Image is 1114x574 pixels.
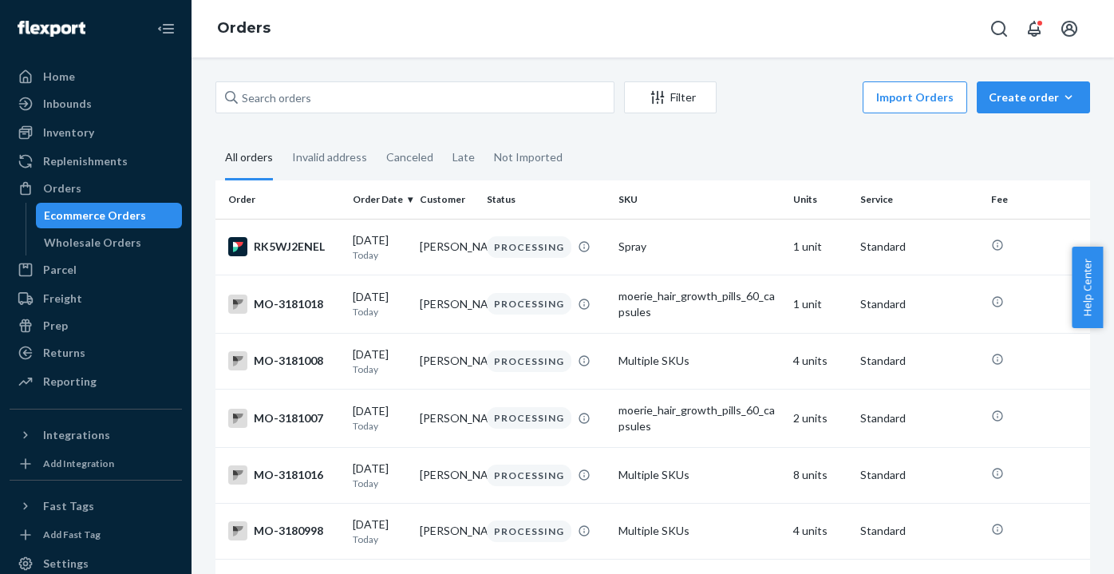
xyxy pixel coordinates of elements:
div: Spray [618,239,780,255]
td: 1 unit [787,219,854,275]
a: Add Integration [10,454,182,473]
div: Prep [43,318,68,334]
div: moerie_hair_growth_pills_60_capsules [618,402,780,434]
ol: breadcrumbs [204,6,283,52]
a: Replenishments [10,148,182,174]
td: 2 units [787,389,854,447]
div: MO-3181016 [228,465,340,485]
p: Today [353,248,407,262]
div: RK5WJ2ENEL [228,237,340,256]
div: PROCESSING [487,236,571,258]
p: Today [353,532,407,546]
div: Not Imported [494,137,563,178]
div: PROCESSING [487,521,571,542]
p: Today [353,477,407,490]
th: Order [215,180,346,219]
div: Late [452,137,475,178]
td: [PERSON_NAME] [413,333,480,389]
div: Add Fast Tag [43,528,101,541]
th: Status [480,180,611,219]
div: PROCESSING [487,293,571,315]
th: SKU [612,180,787,219]
button: Filter [624,81,717,113]
div: Filter [625,89,716,105]
div: MO-3181008 [228,351,340,370]
p: Today [353,419,407,433]
button: Fast Tags [10,493,182,519]
a: Inbounds [10,91,182,117]
td: [PERSON_NAME] [413,219,480,275]
div: Integrations [43,427,110,443]
div: [DATE] [353,346,407,376]
div: Inventory [43,125,94,141]
a: Freight [10,286,182,311]
p: Standard [860,239,978,255]
a: Wholesale Orders [36,230,183,255]
a: Add Fast Tag [10,525,182,544]
a: Orders [10,176,182,201]
p: Standard [860,410,978,426]
a: Orders [217,19,271,37]
td: [PERSON_NAME] [413,503,480,559]
div: MO-3181007 [228,409,340,428]
div: Replenishments [43,153,128,169]
input: Search orders [215,81,614,113]
div: [DATE] [353,517,407,546]
div: Settings [43,556,89,572]
div: PROCESSING [487,407,571,429]
div: Create order [989,89,1078,105]
button: Close Navigation [150,13,182,45]
th: Service [854,180,985,219]
a: Reporting [10,369,182,394]
p: Standard [860,523,978,539]
div: All orders [225,137,273,180]
button: Open Search Box [983,13,1015,45]
td: 4 units [787,333,854,389]
div: Parcel [43,262,77,278]
td: Multiple SKUs [612,447,787,503]
div: MO-3181018 [228,295,340,314]
p: Standard [860,296,978,312]
p: Today [353,362,407,376]
a: Parcel [10,257,182,283]
div: Invalid address [292,137,367,178]
th: Order Date [346,180,413,219]
div: Fast Tags [43,498,94,514]
td: [PERSON_NAME] [413,389,480,447]
div: Orders [43,180,81,196]
td: 8 units [787,447,854,503]
a: Inventory [10,120,182,145]
div: Customer [420,192,474,206]
a: Home [10,64,182,89]
div: [DATE] [353,403,407,433]
div: [DATE] [353,461,407,490]
div: moerie_hair_growth_pills_60_capsules [618,288,780,320]
th: Fee [985,180,1090,219]
a: Ecommerce Orders [36,203,183,228]
div: PROCESSING [487,350,571,372]
td: 1 unit [787,275,854,333]
button: Create order [977,81,1090,113]
p: Today [353,305,407,319]
div: Canceled [386,137,433,178]
button: Open notifications [1018,13,1050,45]
div: [DATE] [353,232,407,262]
div: Returns [43,345,85,361]
div: Ecommerce Orders [44,208,146,224]
div: MO-3180998 [228,521,340,540]
td: Multiple SKUs [612,503,787,559]
td: [PERSON_NAME] [413,447,480,503]
td: 4 units [787,503,854,559]
button: Open account menu [1053,13,1085,45]
p: Standard [860,467,978,483]
button: Import Orders [863,81,967,113]
span: Help Center [1072,247,1103,328]
div: Freight [43,291,82,307]
div: PROCESSING [487,465,571,486]
div: Add Integration [43,457,114,470]
a: Prep [10,313,182,338]
td: [PERSON_NAME] [413,275,480,333]
div: Inbounds [43,96,92,112]
th: Units [787,180,854,219]
div: Reporting [43,374,97,390]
